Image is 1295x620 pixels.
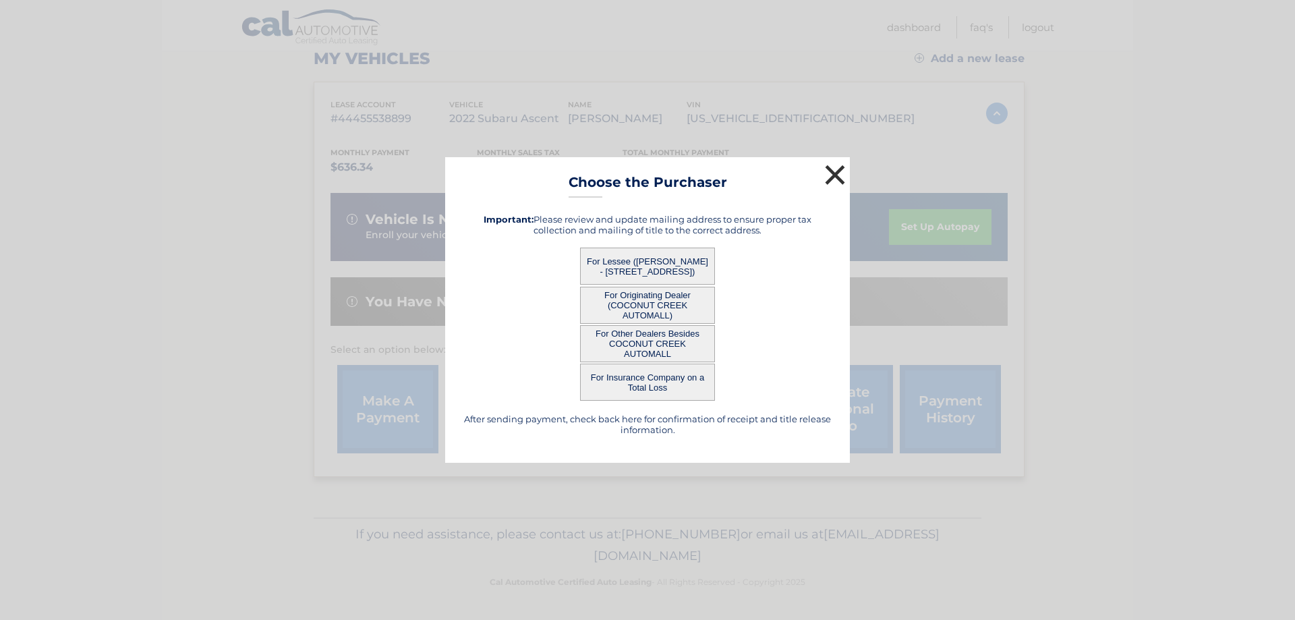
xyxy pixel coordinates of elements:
button: For Lessee ([PERSON_NAME] - [STREET_ADDRESS]) [580,248,715,285]
button: For Insurance Company on a Total Loss [580,364,715,401]
button: For Other Dealers Besides COCONUT CREEK AUTOMALL [580,325,715,362]
h5: After sending payment, check back here for confirmation of receipt and title release information. [462,414,833,435]
h5: Please review and update mailing address to ensure proper tax collection and mailing of title to ... [462,214,833,235]
button: × [822,161,848,188]
button: For Originating Dealer (COCONUT CREEK AUTOMALL) [580,287,715,324]
h3: Choose the Purchaser [569,174,727,198]
strong: Important: [484,214,534,225]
